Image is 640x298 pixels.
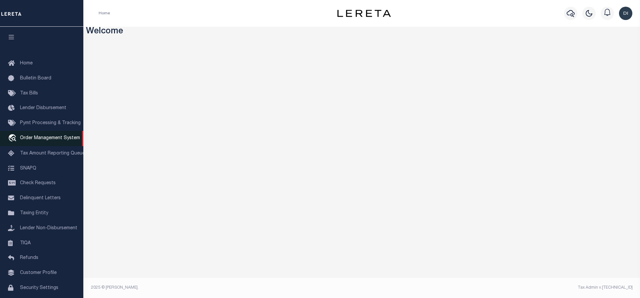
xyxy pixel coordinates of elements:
i: travel_explore [8,134,19,143]
span: SNAPQ [20,166,36,171]
span: Home [20,61,33,66]
span: Bulletin Board [20,76,51,81]
span: Lender Disbursement [20,106,66,110]
span: Order Management System [20,136,80,140]
span: Security Settings [20,286,58,290]
img: logo-dark.svg [337,10,391,17]
span: Refunds [20,256,38,260]
img: svg+xml;base64,PHN2ZyB4bWxucz0iaHR0cDovL3d3dy53My5vcmcvMjAwMC9zdmciIHBvaW50ZXItZXZlbnRzPSJub25lIi... [619,7,632,20]
div: Tax Admin v.[TECHNICAL_ID] [367,285,633,291]
span: Check Requests [20,181,56,186]
h3: Welcome [86,27,638,37]
div: 2025 © [PERSON_NAME]. [86,285,362,291]
span: Customer Profile [20,271,57,275]
li: Home [99,10,110,16]
span: Tax Bills [20,91,38,96]
span: Lender Non-Disbursement [20,226,77,231]
span: TIQA [20,241,31,245]
span: Tax Amount Reporting Queue [20,151,85,156]
span: Taxing Entity [20,211,48,216]
span: Delinquent Letters [20,196,61,201]
span: Pymt Processing & Tracking [20,121,81,125]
